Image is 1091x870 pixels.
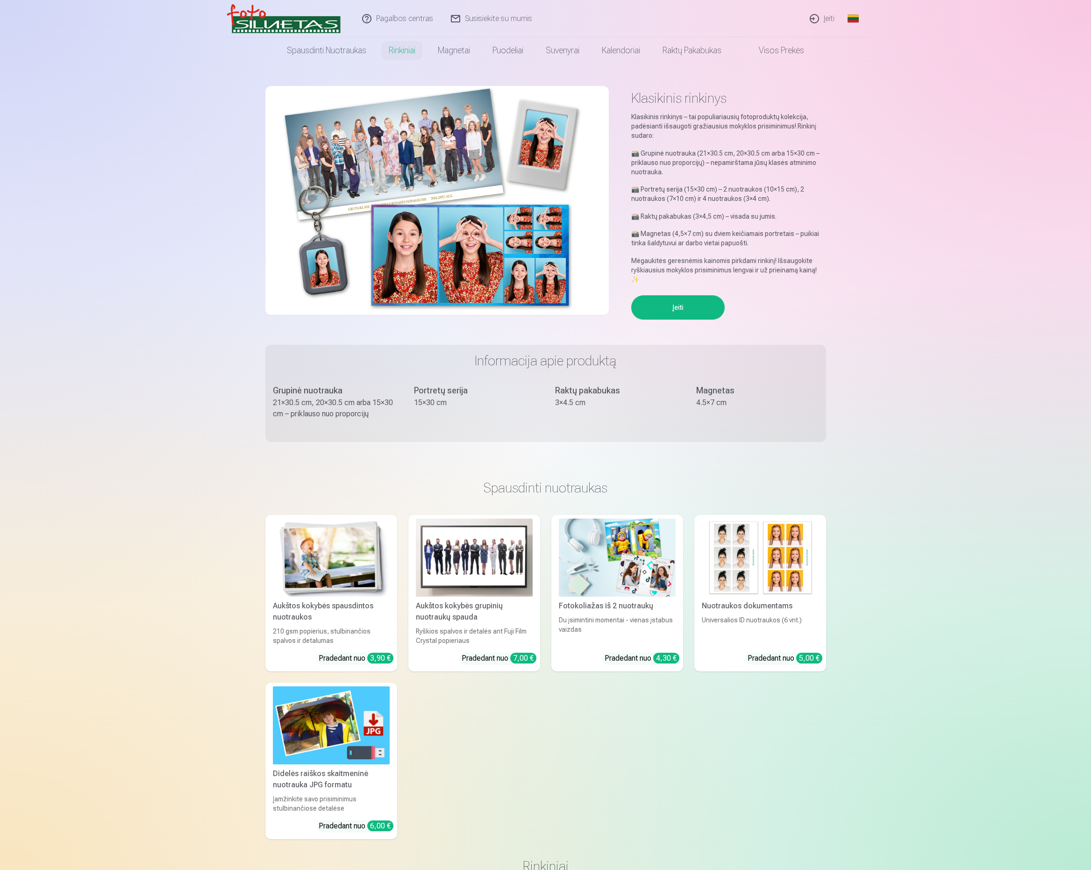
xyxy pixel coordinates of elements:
[555,615,679,645] div: Du įsimintini momentai - vienas įstabus vaizdas
[698,615,822,645] div: Universalios ID nuotraukos (6 vnt.)
[535,37,591,64] a: Suvenyrai
[631,185,826,203] p: 📸 Portretų serija (15×30 cm) – 2 nuotraukos (10×15 cm), 2 nuotraukos (7×10 cm) ir 4 nuotraukos (3...
[412,627,536,645] div: Ryškios spalvos ir detalės ant Fuji Film Crystal popieriaus
[631,149,826,177] p: 📸 Grupinė nuotrauka (21×30.5 cm, 20×30.5 cm arba 15×30 cm – priklauso nuo proporcijų) – nepamiršt...
[414,397,536,408] div: 15×30 cm
[367,820,393,831] div: 6,00 €
[269,794,393,813] div: Įamžinkite savo prisiminimus stulbinančiose detalėse
[273,384,395,397] div: Grupinė nuotrauka
[378,37,427,64] a: Rinkiniai
[696,397,819,408] div: 4.5×7 cm
[605,653,679,664] div: Pradedant nuo
[510,653,536,663] div: 7,00 €
[696,384,819,397] div: Magnetas
[273,352,819,369] h3: Informacija apie produktą
[748,653,822,664] div: Pradedant nuo
[269,768,393,791] div: Didelės raiškos skaitmeninė nuotrauka JPG formatu
[273,686,390,764] img: Didelės raiškos skaitmeninė nuotrauka JPG formatu
[651,37,733,64] a: Raktų pakabukas
[555,600,679,612] div: Fotokoliažas iš 2 nuotraukų
[631,90,826,107] h1: Klasikinis rinkinys
[367,653,393,663] div: 3,90 €
[631,212,826,221] p: 📸 Raktų pakabukas (3×4,5 cm) – visada su jumis.
[416,519,533,597] img: Aukštos kokybės grupinių nuotraukų spauda
[408,515,540,671] a: Aukštos kokybės grupinių nuotraukų spaudaAukštos kokybės grupinių nuotraukų spaudaRyškios spalvos...
[269,600,393,623] div: Aukštos kokybės spausdintos nuotraukos
[555,397,677,408] div: 3×4.5 cm
[733,37,815,64] a: Visos prekės
[591,37,651,64] a: Kalendoriai
[276,37,378,64] a: Spausdinti nuotraukas
[631,295,725,320] button: Įeiti
[269,627,393,645] div: 210 gsm popierius, stulbinančios spalvos ir detalumas
[273,397,395,420] div: 21×30.5 cm, 20×30.5 cm arba 15×30 cm – priklauso nuo proporcijų
[414,384,536,397] div: Portretų serija
[427,37,481,64] a: Magnetai
[653,653,679,663] div: 4,30 €
[702,519,819,597] img: Nuotraukos dokumentams
[631,112,826,140] p: Klasikinis rinkinys – tai populiariausių fotoproduktų kolekcija, padėsianti išsaugoti gražiausius...
[555,384,677,397] div: Raktų pakabukas
[694,515,826,671] a: Nuotraukos dokumentamsNuotraukos dokumentamsUniversalios ID nuotraukos (6 vnt.)Pradedant nuo 5,00 €
[698,600,822,612] div: Nuotraukos dokumentams
[273,479,819,496] h3: Spausdinti nuotraukas
[631,229,826,248] p: 📸 Magnetas (4,5×7 cm) su dviem keičiamais portretais – puikiai tinka šaldytuvui ar darbo vietai p...
[227,4,341,34] img: /v3
[559,519,676,597] img: Fotokoliažas iš 2 nuotraukų
[412,600,536,623] div: Aukštos kokybės grupinių nuotraukų spauda
[462,653,536,664] div: Pradedant nuo
[273,519,390,597] img: Aukštos kokybės spausdintos nuotraukos
[631,256,826,284] p: Mėgaukitės geresnėmis kainomis pirkdami rinkinį! Išsaugokite ryškiausius mokyklos prisiminimus le...
[319,653,393,664] div: Pradedant nuo
[796,653,822,663] div: 5,00 €
[319,820,393,832] div: Pradedant nuo
[265,683,397,839] a: Didelės raiškos skaitmeninė nuotrauka JPG formatuDidelės raiškos skaitmeninė nuotrauka JPG format...
[481,37,535,64] a: Puodeliai
[551,515,683,671] a: Fotokoliažas iš 2 nuotraukųFotokoliažas iš 2 nuotraukųDu įsimintini momentai - vienas įstabus vai...
[265,515,397,671] a: Aukštos kokybės spausdintos nuotraukos Aukštos kokybės spausdintos nuotraukos210 gsm popierius, s...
